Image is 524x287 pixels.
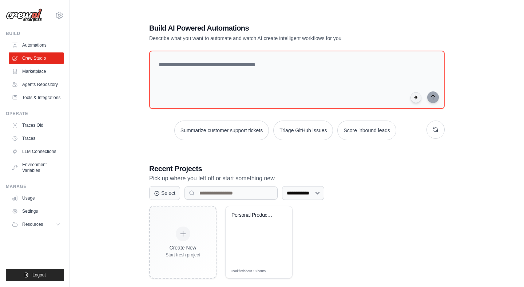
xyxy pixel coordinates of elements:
[426,121,445,139] button: Get new suggestions
[149,186,180,200] button: Select
[22,221,43,227] span: Resources
[9,146,64,157] a: LLM Connections
[6,111,64,117] div: Operate
[9,192,64,204] a: Usage
[9,159,64,176] a: Environment Variables
[337,121,396,140] button: Score inbound leads
[9,119,64,131] a: Traces Old
[166,244,200,251] div: Create New
[410,92,421,103] button: Click to speak your automation idea
[149,174,445,183] p: Pick up where you left off or start something new
[149,35,394,42] p: Describe what you want to automate and watch AI create intelligent workflows for you
[9,79,64,90] a: Agents Repository
[9,92,64,103] a: Tools & Integrations
[149,23,394,33] h1: Build AI Powered Automations
[231,212,275,219] div: Personal Productivity Hub
[166,252,200,258] div: Start fresh project
[9,219,64,230] button: Resources
[9,205,64,217] a: Settings
[231,269,266,274] span: Modified about 18 hours
[9,39,64,51] a: Automations
[6,269,64,281] button: Logout
[6,184,64,189] div: Manage
[6,31,64,36] div: Build
[149,164,445,174] h3: Recent Projects
[9,52,64,64] a: Crew Studio
[6,8,42,22] img: Logo
[275,268,281,274] span: Edit
[9,133,64,144] a: Traces
[273,121,333,140] button: Triage GitHub issues
[9,66,64,77] a: Marketplace
[32,272,46,278] span: Logout
[174,121,269,140] button: Summarize customer support tickets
